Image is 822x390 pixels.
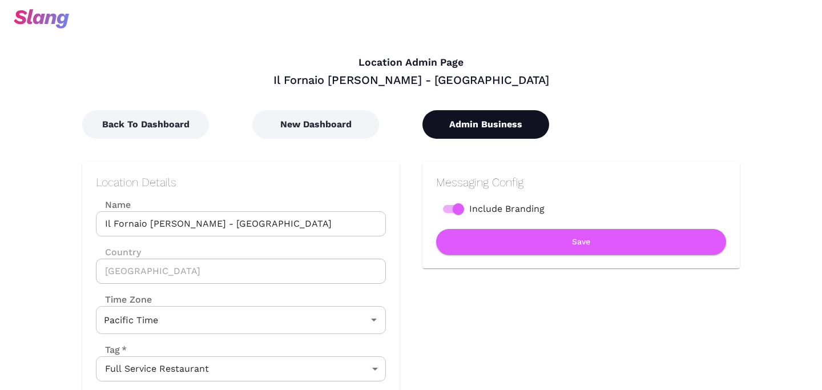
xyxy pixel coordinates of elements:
h4: Location Admin Page [82,57,740,69]
label: Time Zone [96,293,386,306]
label: Tag [96,343,127,356]
button: New Dashboard [252,110,379,139]
h2: Messaging Config [436,175,726,189]
a: New Dashboard [252,119,379,130]
img: svg+xml;base64,PHN2ZyB3aWR0aD0iOTciIGhlaWdodD0iMzQiIHZpZXdCb3g9IjAgMCA5NyAzNCIgZmlsbD0ibm9uZSIgeG... [14,9,69,29]
button: Admin Business [422,110,549,139]
div: Full Service Restaurant [96,356,386,381]
button: Back To Dashboard [82,110,209,139]
button: Open [366,312,382,328]
label: Country [96,246,386,259]
div: Il Fornaio [PERSON_NAME] - [GEOGRAPHIC_DATA] [82,73,740,87]
a: Admin Business [422,119,549,130]
button: Save [436,229,726,255]
span: Include Branding [469,202,545,216]
h2: Location Details [96,175,386,189]
a: Back To Dashboard [82,119,209,130]
label: Name [96,198,386,211]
